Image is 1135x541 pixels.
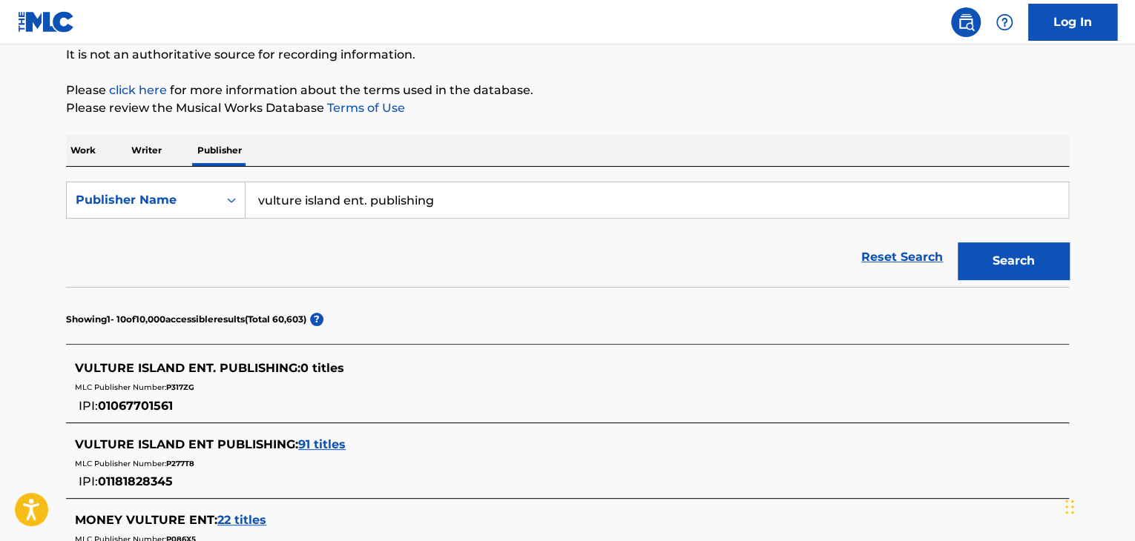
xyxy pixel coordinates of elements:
[310,313,323,326] span: ?
[1065,485,1074,529] div: Drag
[324,101,405,115] a: Terms of Use
[98,474,173,488] span: 01181828345
[958,242,1069,279] button: Search
[66,313,306,326] p: Showing 1 - 10 of 10,000 accessible results (Total 60,603 )
[76,191,209,209] div: Publisher Name
[854,241,950,273] a: Reset Search
[18,11,75,33] img: MLC Logo
[66,135,100,166] p: Work
[75,459,166,468] span: MLC Publisher Number:
[98,399,173,413] span: 01067701561
[996,13,1013,31] img: help
[127,135,166,166] p: Writer
[75,382,166,392] span: MLC Publisher Number:
[75,437,298,451] span: VULTURE ISLAND ENT PUBLISHING :
[66,82,1069,99] p: Please for more information about the terms used in the database.
[1061,470,1135,541] iframe: Chat Widget
[75,513,217,527] span: MONEY VULTURE ENT :
[166,459,194,468] span: P277T8
[79,474,98,488] span: IPI:
[75,361,300,375] span: VULTURE ISLAND ENT. PUBLISHING :
[957,13,975,31] img: search
[66,46,1069,64] p: It is not an authoritative source for recording information.
[1028,4,1117,41] a: Log In
[300,361,344,375] span: 0 titles
[951,7,981,37] a: Public Search
[66,99,1069,117] p: Please review the Musical Works Database
[79,399,98,413] span: IPI:
[66,182,1069,287] form: Search Form
[109,83,167,97] a: click here
[217,513,266,527] span: 22 titles
[166,382,194,392] span: P317ZG
[193,135,246,166] p: Publisher
[298,437,346,451] span: 91 titles
[990,7,1019,37] div: Help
